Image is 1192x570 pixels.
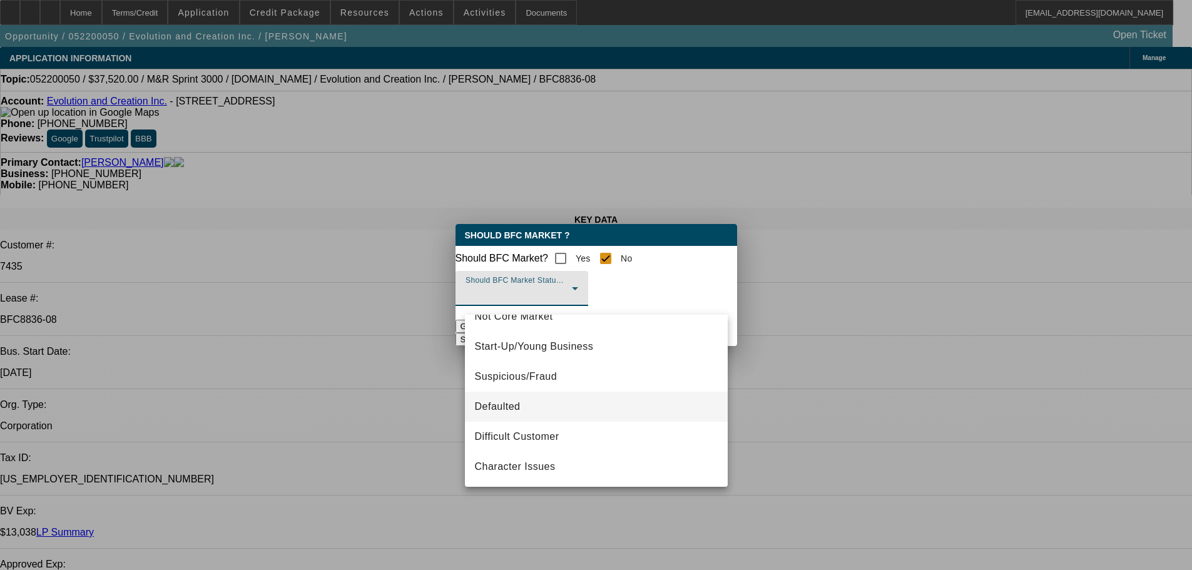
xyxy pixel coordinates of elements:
[475,459,556,474] span: Character Issues
[475,369,558,384] span: Suspicious/Fraud
[475,399,521,414] span: Defaulted
[475,339,594,354] span: Start-Up/Young Business
[475,429,559,444] span: Difficult Customer
[475,309,553,324] span: Not Core Market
